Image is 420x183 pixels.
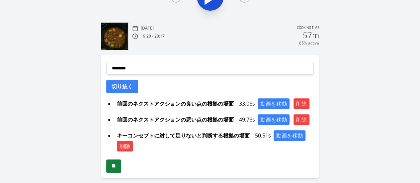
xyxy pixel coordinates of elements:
[294,98,309,109] button: 削除
[258,114,290,125] button: 動画を移動
[117,141,133,151] button: 削除
[141,34,165,39] p: 19:20 - 20:17
[114,98,236,109] span: 前回のネクストアクションの良い点の根拠の場面
[101,23,128,50] img: 250830102055_thumb.jpeg
[106,80,138,93] button: 切り抜く
[114,98,314,109] div: 33.06s
[141,26,154,31] p: [DATE]
[299,41,319,46] p: 85% active
[294,114,309,125] button: 削除
[274,130,305,141] button: 動画を移動
[297,25,319,31] p: Cooking time
[114,114,236,125] span: 前回のネクストアクションの悪い点の根拠の場面
[114,114,314,125] div: 49.76s
[114,130,252,141] span: キーコンセプトに対して足りないと判断する根拠の場面
[303,31,319,39] h2: 57m
[258,98,290,109] button: 動画を移動
[114,130,314,151] div: 50.51s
